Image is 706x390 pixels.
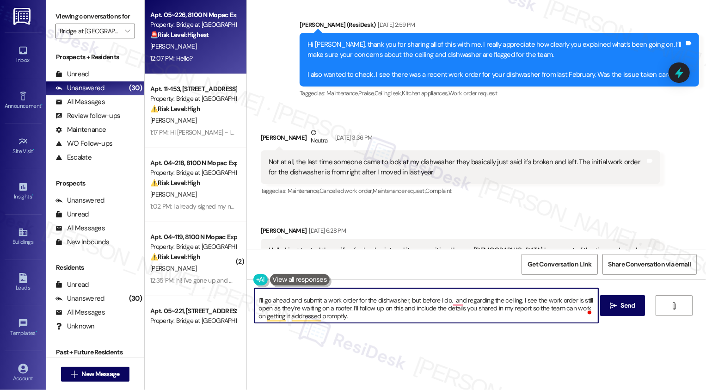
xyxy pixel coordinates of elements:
div: Property: Bridge at [GEOGRAPHIC_DATA] [150,242,236,252]
span: • [36,328,37,335]
div: Unanswered [55,294,104,303]
span: Ceiling leak , [374,89,402,97]
div: Apt. 05~221, [STREET_ADDRESS] [150,306,236,316]
button: Get Conversation Link [522,254,597,275]
a: Leads [5,270,42,295]
span: Work order request [448,89,497,97]
div: Apt. 11~153, [STREET_ADDRESS] [150,84,236,94]
i:  [610,302,617,310]
div: 12:07 PM: Hello? [150,54,192,62]
a: Buildings [5,224,42,249]
span: [PERSON_NAME] [150,116,196,124]
i:  [670,302,677,310]
a: Account [5,361,42,386]
button: Send [600,295,645,316]
a: Site Visit • [5,134,42,159]
i:  [71,371,78,378]
div: All Messages [55,223,105,233]
div: [DATE] 2:59 PM [376,20,415,30]
span: [PERSON_NAME] [150,264,196,272]
div: [PERSON_NAME] [261,226,660,239]
div: New Inbounds [55,237,109,247]
div: Apt. 04~218, 8100 N Mopac Expwy [150,158,236,168]
div: [DATE] 6:28 PM [307,226,346,235]
div: Unknown [55,322,95,331]
span: [PERSON_NAME] [150,190,196,198]
div: Property: Bridge at [GEOGRAPHIC_DATA] [150,168,236,178]
span: [PERSON_NAME] [150,42,196,50]
div: Apt. 05~226, 8100 N Mopac Expwy [150,10,236,20]
input: All communities [60,24,120,38]
span: • [41,101,43,108]
div: All Messages [55,308,105,317]
div: All Messages [55,97,105,107]
div: Hello, I just tested the ceiling for lead paint and it was positive. I have a [DEMOGRAPHIC_DATA] ... [269,246,645,266]
strong: 🚨 Risk Level: Highest [150,31,209,39]
div: Hi [PERSON_NAME], thank you for sharing all of this with me. I really appreciate how clearly you ... [307,40,684,80]
i:  [125,27,130,35]
div: Unread [55,210,89,219]
span: Maintenance request , [373,187,425,195]
div: Property: Bridge at [GEOGRAPHIC_DATA] [150,20,236,30]
textarea: To enrich screen reader interactions, please activate Accessibility in Grammarly extension settings [255,288,598,323]
button: New Message [61,367,129,382]
div: To enrich screen reader interactions, please activate Accessibility in Grammarly extension settin... [247,279,706,349]
div: 1:02 PM: I already signed my new lease [150,202,254,210]
div: Review follow-ups [55,111,120,121]
span: • [32,192,33,198]
div: Property: Bridge at [GEOGRAPHIC_DATA] [150,316,236,326]
span: Praise , [358,89,374,97]
span: Complaint [425,187,451,195]
span: New Message [81,369,119,379]
strong: ⚠️ Risk Level: High [150,253,200,261]
div: Unread [55,69,89,79]
div: Escalate [55,153,92,162]
img: ResiDesk Logo [13,8,32,25]
div: 12:35 PM: hi! i've gone up and discussed the issue with the leasing office and was informed the l... [150,276,682,285]
div: Property: Bridge at [GEOGRAPHIC_DATA] [150,94,236,104]
div: Not at all, the last time someone came to look at my dishwasher they basically just said it's bro... [269,157,645,177]
span: Maintenance , [288,187,319,195]
div: [DATE] 3:36 PM [333,133,373,142]
span: Cancelled work order , [319,187,373,195]
a: Inbox [5,43,42,68]
label: Viewing conversations for [55,9,135,24]
div: [PERSON_NAME] (ResiDesk) [300,20,699,33]
div: Past + Future Residents [46,347,144,357]
div: Unanswered [55,196,104,205]
div: Prospects + Residents [46,52,144,62]
div: (30) [127,291,144,306]
div: Residents [46,263,144,272]
div: Prospects [46,179,144,188]
div: WO Follow-ups [55,139,112,149]
div: Tagged as: [261,184,660,198]
div: Neutral [309,128,330,147]
div: Maintenance [55,125,106,135]
div: (30) [127,81,144,95]
div: Unanswered [55,83,104,93]
a: Templates • [5,316,42,340]
span: Kitchen appliances , [402,89,448,97]
a: Insights • [5,179,42,204]
div: [PERSON_NAME] [261,128,660,150]
span: Get Conversation Link [528,260,591,269]
div: Tagged as: [300,87,699,100]
span: Share Conversation via email [608,260,691,269]
span: Send [620,301,635,310]
div: Unread [55,280,89,290]
button: Share Conversation via email [602,254,697,275]
strong: ⚠️ Risk Level: High [150,105,200,113]
div: Apt. 04~119, 8100 N Mopac Expwy [150,232,236,242]
span: Maintenance , [326,89,358,97]
span: • [33,147,35,153]
strong: ⚠️ Risk Level: High [150,179,200,187]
